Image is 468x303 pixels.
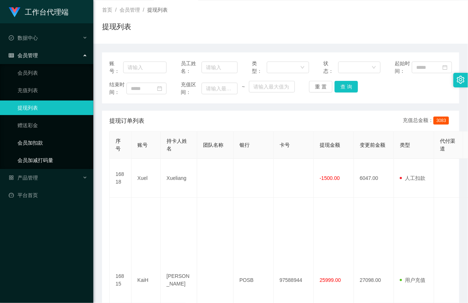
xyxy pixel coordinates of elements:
i: 图标: table [9,53,14,58]
span: 结束时间： [109,81,126,96]
span: 代付渠道 [440,138,455,151]
a: 图标: dashboard平台首页 [9,188,87,202]
span: 类型 [400,142,410,148]
span: 数据中心 [9,35,38,41]
td: 16818 [110,159,132,198]
span: 持卡人姓名 [167,138,187,151]
span: 产品管理 [9,175,38,181]
span: / [115,7,117,13]
span: 起始时间： [395,60,412,75]
i: 图标: calendar [157,86,162,91]
a: 会员列表 [17,66,87,80]
span: / [143,7,144,13]
img: logo.9652507e.png [9,7,20,17]
span: 3083 [433,117,449,125]
i: 图标: down [372,65,376,70]
span: 类型： [252,60,267,75]
span: 用户充值 [400,277,425,283]
span: 员工姓名： [181,60,202,75]
span: 状态： [323,60,338,75]
span: 团队名称 [203,142,223,148]
span: 银行 [239,142,250,148]
span: ~ [238,83,249,91]
a: 会员加扣款 [17,135,87,150]
span: 首页 [102,7,112,13]
i: 图标: calendar [442,65,448,70]
span: 序号 [116,138,121,151]
i: 图标: setting [457,76,465,84]
i: 图标: check-circle-o [9,35,14,40]
span: 人工扣款 [400,175,425,181]
a: 充值列表 [17,83,87,98]
a: 赠送彩金 [17,118,87,133]
input: 请输入 [202,62,238,73]
h1: 工作台代理端 [25,0,69,24]
input: 请输入 [123,62,166,73]
td: Xueliang [161,159,197,198]
span: 账号 [137,142,148,148]
td: 6047.00 [354,159,394,198]
span: 账号： [109,60,123,75]
span: -1500.00 [320,175,340,181]
a: 工作台代理端 [9,9,69,15]
span: 提现列表 [147,7,168,13]
input: 请输入最小值为 [202,83,238,94]
a: 提现列表 [17,101,87,115]
span: 会员管理 [120,7,140,13]
input: 请输入最大值为 [249,81,295,93]
i: 图标: appstore-o [9,175,14,180]
span: 充值区间： [181,81,202,96]
td: Xuel [132,159,161,198]
i: 图标: down [300,65,305,70]
button: 重 置 [309,81,332,93]
span: 会员管理 [9,52,38,58]
h1: 提现列表 [102,21,131,32]
div: 充值总金额： [403,117,452,125]
span: 提现金额 [320,142,340,148]
a: 会员加减打码量 [17,153,87,168]
span: 变更前金额 [360,142,385,148]
button: 查 询 [335,81,358,93]
span: 25999.00 [320,277,341,283]
span: 提现订单列表 [109,117,144,125]
span: 卡号 [280,142,290,148]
